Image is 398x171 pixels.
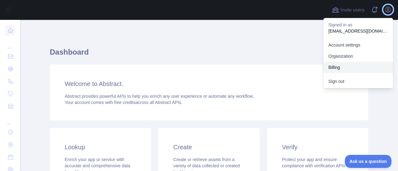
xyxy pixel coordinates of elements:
[5,113,15,125] div: ...
[282,157,345,168] span: Protect your app and ensure compliance with verification APIs
[65,100,182,105] span: Your account comes with across all Abstract APIs.
[114,100,136,105] span: free credits
[65,143,136,151] h3: Lookup
[323,76,393,87] button: Sign out
[323,51,393,62] a: Organization
[173,143,244,151] h3: Create
[323,39,393,51] a: Account settings
[328,28,388,34] p: [EMAIL_ADDRESS][DOMAIN_NAME]
[65,79,353,88] h3: Welcome to Abstract.
[5,37,15,50] div: ...
[282,143,353,151] h3: Verify
[50,47,368,62] h1: Dashboard
[323,62,393,73] button: Billing
[345,155,392,168] iframe: Toggle Customer Support
[65,94,254,99] span: Abstract provides powerful APIs to help you enrich any user experience or automate any workflow.
[328,22,388,28] p: Signed in as
[340,7,364,14] span: Invite users
[331,5,366,15] button: Invite users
